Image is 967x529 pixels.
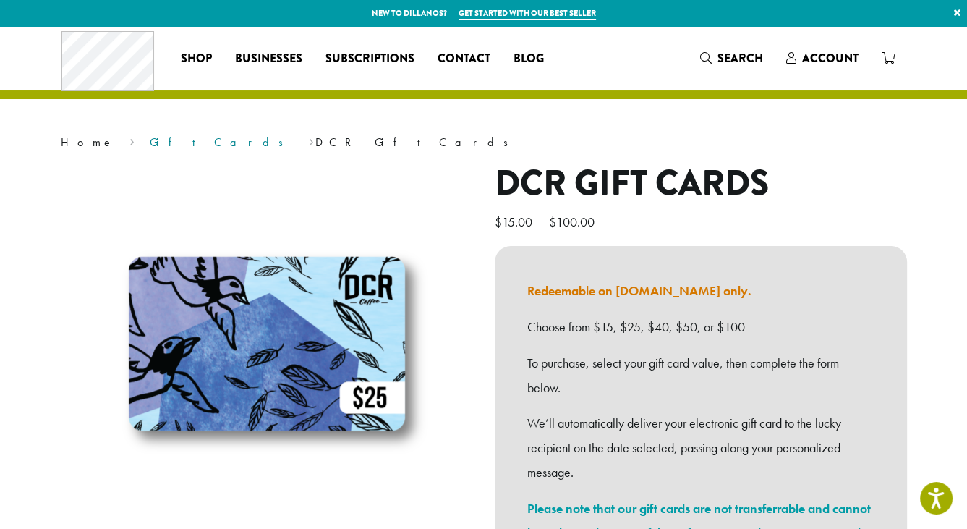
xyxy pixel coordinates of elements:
[527,351,874,400] p: To purchase, select your gift card value, then complete the form below.
[527,411,874,484] p: We’ll automatically deliver your electronic gift card to the lucky recipient on the date selected...
[61,134,907,151] nav: Breadcrumb
[61,135,114,150] a: Home
[235,50,302,68] span: Businesses
[438,50,490,68] span: Contact
[495,213,536,230] bdi: 15.00
[802,50,859,67] span: Account
[495,213,502,230] span: $
[325,50,414,68] span: Subscriptions
[150,135,293,150] a: Gift Cards
[459,7,596,20] a: Get started with our best seller
[514,50,544,68] span: Blog
[495,163,907,205] h1: DCR Gift Cards
[86,163,448,525] img: DCR Gift Card $25 Value
[309,129,314,151] span: ›
[169,47,223,70] a: Shop
[717,50,763,67] span: Search
[129,129,135,151] span: ›
[689,46,775,70] a: Search
[549,213,556,230] span: $
[527,282,751,299] a: Redeemable on [DOMAIN_NAME] only.
[527,315,874,339] p: Choose from $15, $25, $40, $50, or $100
[549,213,598,230] bdi: 100.00
[539,213,546,230] span: –
[181,50,212,68] span: Shop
